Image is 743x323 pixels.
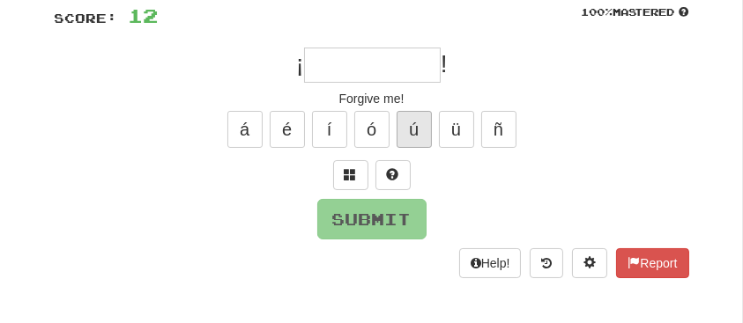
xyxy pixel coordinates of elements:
[295,50,303,77] span: ¡
[375,160,411,190] button: Single letter hint - you only get 1 per sentence and score half the points! alt+h
[481,111,516,148] button: ñ
[55,90,689,107] div: Forgive me!
[55,11,118,26] span: Score:
[582,5,689,19] div: Mastered
[333,160,368,190] button: Switch sentence to multiple choice alt+p
[582,6,613,18] span: 100 %
[312,111,347,148] button: í
[441,50,448,77] span: !
[616,248,688,278] button: Report
[459,248,522,278] button: Help!
[317,199,427,239] button: Submit
[397,111,432,148] button: ú
[227,111,263,148] button: á
[129,4,159,26] span: 12
[439,111,474,148] button: ü
[530,248,563,278] button: Round history (alt+y)
[354,111,390,148] button: ó
[270,111,305,148] button: é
